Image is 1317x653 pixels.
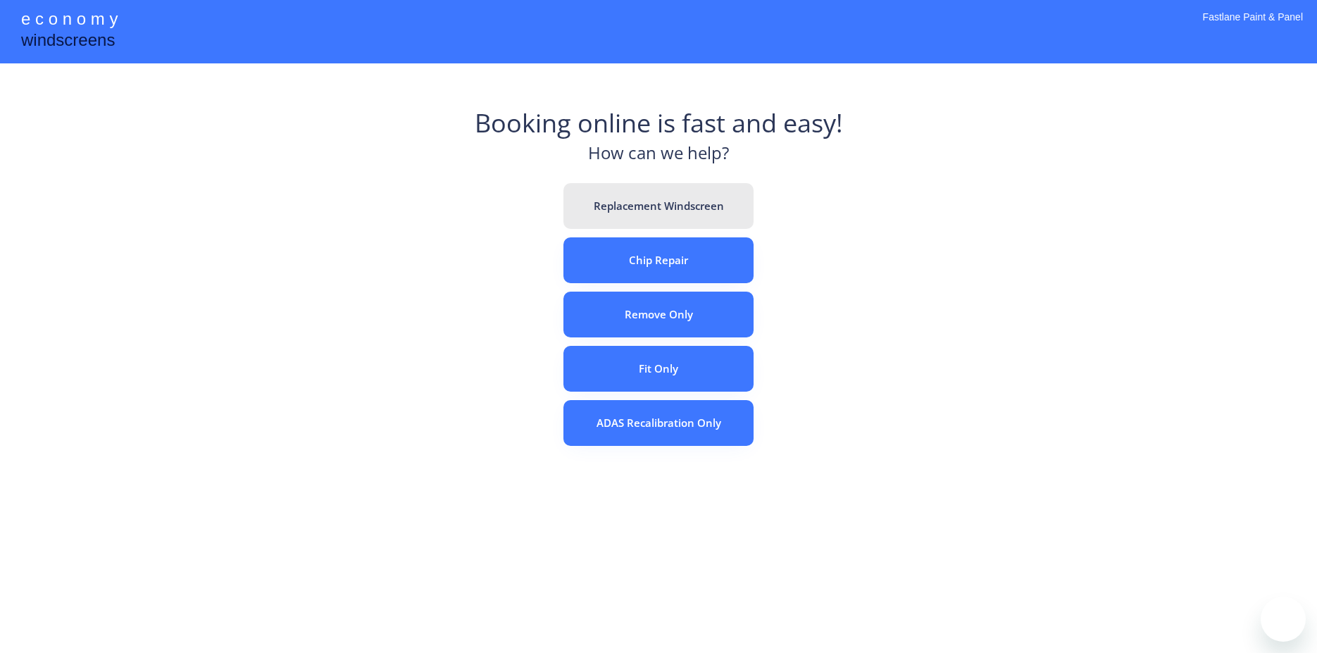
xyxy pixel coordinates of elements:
[563,400,754,446] button: ADAS Recalibration Only
[563,237,754,283] button: Chip Repair
[21,28,115,56] div: windscreens
[21,7,118,34] div: e c o n o m y
[1203,11,1303,42] div: Fastlane Paint & Panel
[563,346,754,392] button: Fit Only
[588,141,729,173] div: How can we help?
[1261,597,1306,642] iframe: Button to launch messaging window
[563,292,754,337] button: Remove Only
[475,106,843,141] div: Booking online is fast and easy!
[563,183,754,229] button: Replacement Windscreen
